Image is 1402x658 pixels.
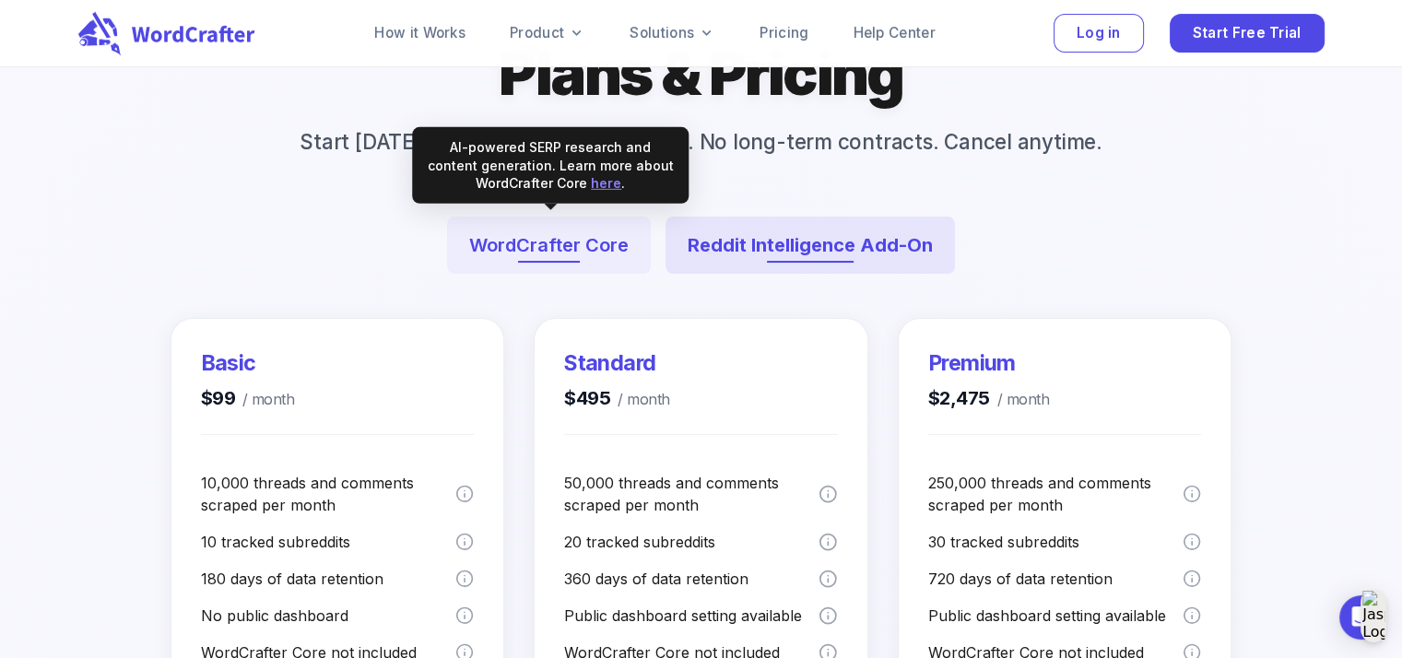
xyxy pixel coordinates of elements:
a: Pricing [760,22,808,44]
div: Open Intercom Messenger [1339,595,1384,640]
div: v 4.0.25 [52,29,90,44]
a: How it Works [374,22,465,44]
p: 10,000 threads and comments scraped per month [201,472,455,516]
svg: Maximum number of subreddits you can monitor for new threads and comments. These are the data sou... [819,532,837,552]
h3: Standard [564,348,669,378]
div: Domain Overview [70,109,165,121]
p: 720 days of data retention [928,568,1183,590]
button: Log in [1054,14,1144,53]
p: No public dashboard [201,605,455,627]
h4: $99 [201,385,295,412]
button: WordCrafter Core [447,217,651,274]
h1: Plans & Pricing [499,35,903,112]
span: / month [990,387,1049,412]
p: 10 tracked subreddits [201,531,455,553]
h3: Basic [201,348,295,378]
svg: How long we keep your scraped data in the database. Threads and comments older than 360 days are ... [819,569,837,589]
button: Start Free Trial [1170,14,1325,53]
p: 20 tracked subreddits [564,531,819,553]
p: 180 days of data retention [201,568,455,590]
a: Solutions [630,22,715,44]
img: website_grey.svg [29,48,44,63]
img: logo_orange.svg [29,29,44,44]
svg: How long we keep your scraped data in the database. Threads and comments older than 720 days are ... [1183,569,1201,589]
a: Help Center [853,22,935,44]
svg: Maximum number of Reddit threads and comments we scrape monthly from your selected subreddits, an... [455,484,474,504]
h4: $2,475 [928,385,1049,412]
p: Public dashboard setting available [928,605,1183,627]
span: / month [610,387,669,412]
p: 30 tracked subreddits [928,531,1183,553]
a: here [591,175,621,191]
img: tab_keywords_by_traffic_grey.svg [183,107,198,122]
svg: Maximum number of Reddit threads and comments we scrape monthly from your selected subreddits, an... [1183,484,1201,504]
div: Domain: [URL] [48,48,131,63]
p: 360 days of data retention [564,568,819,590]
svg: Option to make your dashboard publicly accessible via URL, allowing others to view and use it wit... [819,605,837,626]
p: 250,000 threads and comments scraped per month [928,472,1183,516]
div: Keywords by Traffic [204,109,311,121]
svg: Maximum number of Reddit threads and comments we scrape monthly from your selected subreddits, an... [819,484,837,504]
p: Public dashboard setting available [564,605,819,627]
svg: How long we keep your scraped data in the database. Threads and comments older than 180 days are ... [455,569,474,589]
p: 50,000 threads and comments scraped per month [564,472,819,516]
h4: $495 [564,385,669,412]
div: AI-powered SERP research and content generation. Learn more about WordCrafter Core . [427,138,674,193]
h3: Premium [928,348,1049,378]
svg: Maximum number of subreddits you can monitor for new threads and comments. These are the data sou... [455,532,474,552]
button: Reddit Intelligence Add-On [666,217,955,274]
p: Start [DATE] with a free trial for 14 days. No long-term contracts. Cancel anytime. [270,126,1131,158]
a: Product [510,22,585,44]
img: tab_domain_overview_orange.svg [50,107,65,122]
svg: Option to make your dashboard publicly accessible via URL, allowing others to view and use it wit... [1183,605,1201,626]
svg: Maximum number of subreddits you can monitor for new threads and comments. These are the data sou... [1183,532,1201,552]
span: Start Free Trial [1193,21,1302,46]
span: Log in [1077,21,1121,46]
svg: Your dashboard remains private and requires login to access. Cannot be shared publicly with other... [455,605,474,626]
span: / month [235,387,294,412]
